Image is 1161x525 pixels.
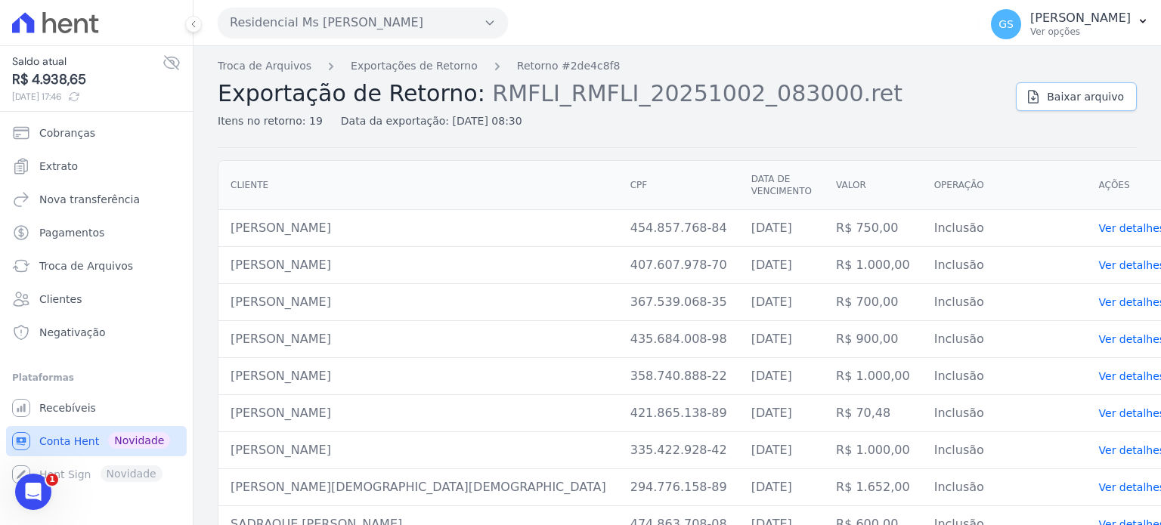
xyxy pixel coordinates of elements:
td: 454.857.768-84 [618,210,739,247]
td: [DATE] [739,321,824,358]
span: Recebíveis [39,400,96,415]
td: Inclusão [922,247,1087,284]
td: Inclusão [922,210,1087,247]
td: [PERSON_NAME] [218,210,618,247]
td: R$ 900,00 [824,321,922,358]
td: [DATE] [739,358,824,395]
span: Nova transferência [39,192,140,207]
th: Data de vencimento [739,161,824,210]
td: 421.865.138-89 [618,395,739,432]
td: R$ 1.000,00 [824,247,922,284]
nav: Sidebar [12,118,181,489]
td: [PERSON_NAME] [218,358,618,395]
td: Inclusão [922,358,1087,395]
div: Plataformas [12,369,181,387]
span: Pagamentos [39,225,104,240]
span: Exportação de Retorno: [218,80,485,107]
a: Nova transferência [6,184,187,215]
span: [DATE] 17:46 [12,90,163,103]
span: 1 [46,474,58,486]
td: [PERSON_NAME] [218,432,618,469]
td: 335.422.928-42 [618,432,739,469]
span: GS [998,19,1014,29]
a: Negativação [6,317,187,347]
span: Baixar arquivo [1047,89,1124,104]
td: Inclusão [922,395,1087,432]
span: Negativação [39,325,106,340]
span: Cobranças [39,125,95,141]
span: Troca de Arquivos [39,258,133,273]
td: [DATE] [739,395,824,432]
td: 367.539.068-35 [618,284,739,321]
span: Novidade [108,432,170,449]
td: [DATE] [739,469,824,506]
a: Recebíveis [6,393,187,423]
td: R$ 70,48 [824,395,922,432]
th: Operação [922,161,1087,210]
th: CPF [618,161,739,210]
td: Inclusão [922,432,1087,469]
div: Data da exportação: [DATE] 08:30 [341,113,522,129]
td: R$ 1.000,00 [824,358,922,395]
td: [PERSON_NAME] [218,284,618,321]
td: [DATE] [739,247,824,284]
a: Exportações de Retorno [351,58,478,74]
td: [DATE] [739,210,824,247]
a: Conta Hent Novidade [6,426,187,456]
td: Inclusão [922,321,1087,358]
td: [PERSON_NAME] [218,395,618,432]
td: 294.776.158-89 [618,469,739,506]
td: 407.607.978-70 [618,247,739,284]
div: Itens no retorno: 19 [218,113,323,129]
span: Extrato [39,159,78,174]
td: R$ 700,00 [824,284,922,321]
a: Baixar arquivo [1016,82,1137,111]
a: Troca de Arquivos [6,251,187,281]
a: Retorno #2de4c8f8 [517,58,621,74]
td: [DATE] [739,284,824,321]
td: Inclusão [922,469,1087,506]
span: Saldo atual [12,54,163,69]
td: [DATE] [739,432,824,469]
td: R$ 1.652,00 [824,469,922,506]
p: [PERSON_NAME] [1030,11,1131,26]
span: R$ 4.938,65 [12,69,163,90]
a: Pagamentos [6,218,187,248]
th: Valor [824,161,922,210]
a: Cobranças [6,118,187,148]
td: [PERSON_NAME] [218,247,618,284]
th: Cliente [218,161,618,210]
button: GS [PERSON_NAME] Ver opções [979,3,1161,45]
span: Conta Hent [39,434,99,449]
button: Residencial Ms [PERSON_NAME] [218,8,508,38]
span: Clientes [39,292,82,307]
td: Inclusão [922,284,1087,321]
td: [PERSON_NAME][DEMOGRAPHIC_DATA][DEMOGRAPHIC_DATA] [218,469,618,506]
td: R$ 1.000,00 [824,432,922,469]
iframe: Intercom live chat [15,474,51,510]
td: [PERSON_NAME] [218,321,618,358]
td: 435.684.008-98 [618,321,739,358]
a: Extrato [6,151,187,181]
span: RMFLI_RMFLI_20251002_083000.ret [492,79,902,107]
a: Troca de Arquivos [218,58,311,74]
a: Clientes [6,284,187,314]
nav: Breadcrumb [218,58,1004,74]
td: R$ 750,00 [824,210,922,247]
p: Ver opções [1030,26,1131,38]
td: 358.740.888-22 [618,358,739,395]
